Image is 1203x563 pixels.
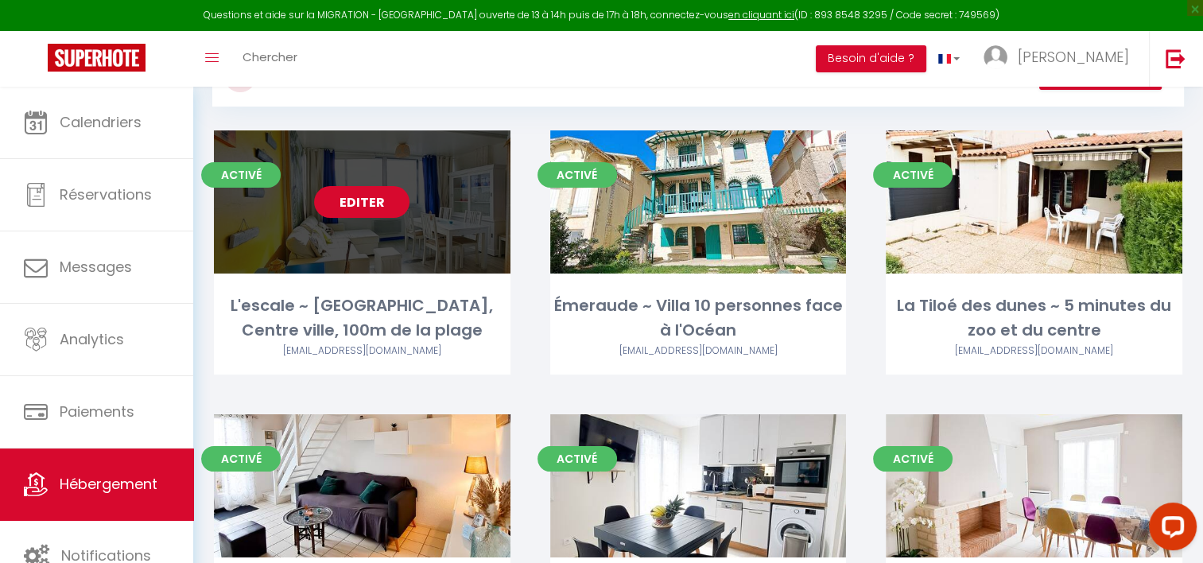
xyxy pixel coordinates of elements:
[873,162,953,188] span: Activé
[60,184,152,204] span: Réservations
[214,344,510,359] div: Airbnb
[214,293,510,344] div: L'escale ~ [GEOGRAPHIC_DATA], Centre ville, 100m de la plage
[231,31,309,87] a: Chercher
[916,60,935,87] a: Vue en Box
[953,60,972,87] a: Vue en Liste
[728,8,794,21] a: en cliquant ici
[650,470,746,502] a: Editer
[60,474,157,494] span: Hébergement
[550,293,847,344] div: Émeraude ~ Villa 10 personnes face à l'Océan
[60,257,132,277] span: Messages
[650,186,746,218] a: Editer
[873,446,953,472] span: Activé
[972,31,1149,87] a: ... [PERSON_NAME]
[60,329,124,349] span: Analytics
[816,45,926,72] button: Besoin d'aide ?
[48,44,146,72] img: Super Booking
[243,49,297,65] span: Chercher
[201,446,281,472] span: Activé
[1136,496,1203,563] iframe: LiveChat chat widget
[537,162,617,188] span: Activé
[550,344,847,359] div: Airbnb
[991,60,1010,87] a: Vue par Groupe
[1166,49,1186,68] img: logout
[201,162,281,188] span: Activé
[314,186,409,218] a: Editer
[60,402,134,421] span: Paiements
[886,293,1182,344] div: La Tiloé des dunes ~ 5 minutes du zoo et du centre
[987,186,1082,218] a: Editer
[886,344,1182,359] div: Airbnb
[537,446,617,472] span: Activé
[1018,47,1129,67] span: [PERSON_NAME]
[314,470,409,502] a: Editer
[987,470,1082,502] a: Editer
[60,112,142,132] span: Calendriers
[984,45,1007,69] img: ...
